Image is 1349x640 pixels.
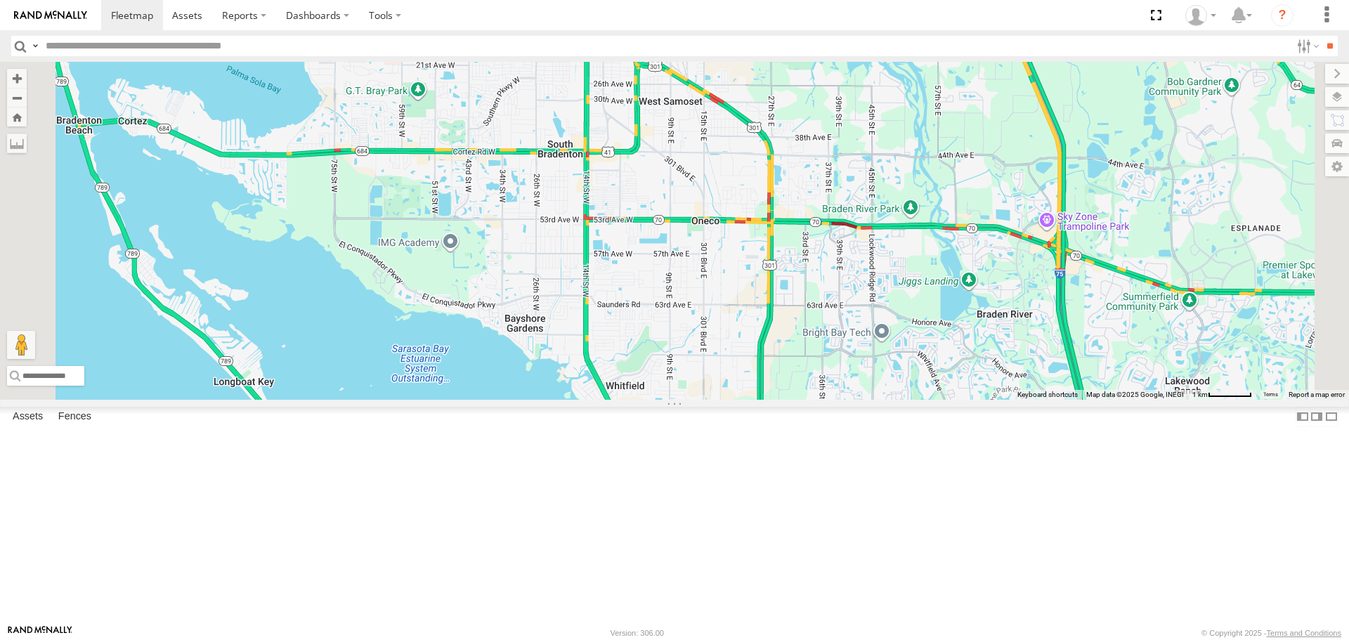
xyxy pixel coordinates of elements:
a: Report a map error [1289,391,1345,398]
button: Zoom in [7,69,27,88]
img: rand-logo.svg [14,11,87,20]
label: Hide Summary Table [1324,407,1338,427]
a: Terms (opens in new tab) [1263,391,1278,397]
div: Version: 306.00 [611,629,664,637]
div: Jerry Dewberry [1180,5,1221,26]
label: Dock Summary Table to the Right [1310,407,1324,427]
button: Zoom Home [7,107,27,126]
div: © Copyright 2025 - [1201,629,1341,637]
i: ? [1271,4,1293,27]
label: Map Settings [1325,157,1349,176]
a: Visit our Website [8,626,72,640]
label: Dock Summary Table to the Left [1296,407,1310,427]
span: Map data ©2025 Google, INEGI [1086,391,1184,398]
label: Assets [6,407,50,427]
a: Terms and Conditions [1267,629,1341,637]
button: Keyboard shortcuts [1017,390,1078,400]
label: Search Filter Options [1291,36,1322,56]
button: Map Scale: 1 km per 59 pixels [1188,390,1256,400]
span: 1 km [1192,391,1208,398]
label: Search Query [30,36,41,56]
button: Drag Pegman onto the map to open Street View [7,331,35,359]
button: Zoom out [7,88,27,107]
label: Fences [51,407,98,427]
label: Measure [7,133,27,153]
